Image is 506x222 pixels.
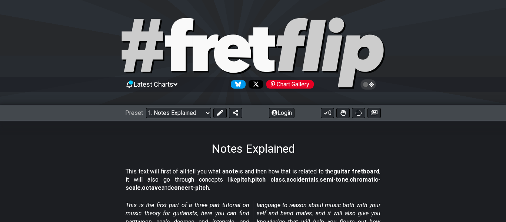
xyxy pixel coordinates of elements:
[225,168,238,175] strong: note
[237,176,251,183] strong: pitch
[126,168,380,192] p: This text will first of all tell you what a is and then how that is related to the , it will also...
[286,176,319,183] strong: accidentals
[266,80,314,89] div: Chart Gallery
[142,184,162,191] strong: octave
[229,108,242,118] button: Share Preset
[246,80,263,89] a: Follow #fretflip at X
[263,80,314,89] a: #fretflip at Pinterest
[212,142,295,156] h1: Notes Explained
[146,108,211,118] select: Preset
[352,108,365,118] button: Print
[134,80,173,88] span: Latest Charts
[320,176,349,183] strong: semi-tone
[336,108,350,118] button: Toggle Dexterity for all fretkits
[213,108,227,118] button: Edit Preset
[333,168,379,175] strong: guitar fretboard
[364,81,373,88] span: Toggle light / dark theme
[228,80,246,89] a: Follow #fretflip at Bluesky
[321,108,334,118] button: 0
[252,176,285,183] strong: pitch class
[367,108,381,118] button: Create image
[125,109,143,116] span: Preset
[171,184,209,191] strong: concert-pitch
[269,108,294,118] button: Login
